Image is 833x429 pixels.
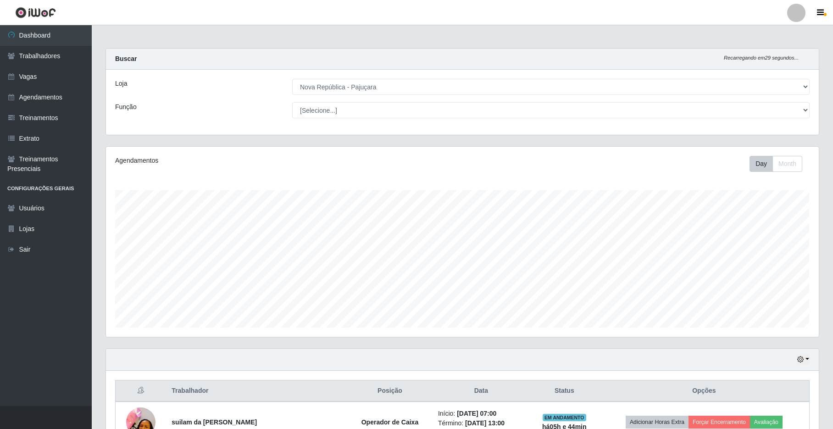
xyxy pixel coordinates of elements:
[115,55,137,62] strong: Buscar
[750,156,773,172] button: Day
[750,156,802,172] div: First group
[465,419,505,427] time: [DATE] 13:00
[724,55,799,60] i: Recarregando em 29 segundos...
[433,380,530,402] th: Data
[15,7,56,18] img: CoreUI Logo
[772,156,802,172] button: Month
[172,418,257,426] strong: suilam da [PERSON_NAME]
[530,380,599,402] th: Status
[438,418,524,428] li: Término:
[689,416,750,429] button: Forçar Encerramento
[543,414,586,421] span: EM ANDAMENTO
[626,416,689,429] button: Adicionar Horas Extra
[115,79,127,88] label: Loja
[115,102,137,112] label: Função
[347,380,433,402] th: Posição
[115,156,396,165] div: Agendamentos
[166,380,347,402] th: Trabalhador
[361,418,419,426] strong: Operador de Caixa
[457,410,496,417] time: [DATE] 07:00
[438,409,524,418] li: Início:
[750,416,783,429] button: Avaliação
[750,156,810,172] div: Toolbar with button groups
[599,380,810,402] th: Opções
